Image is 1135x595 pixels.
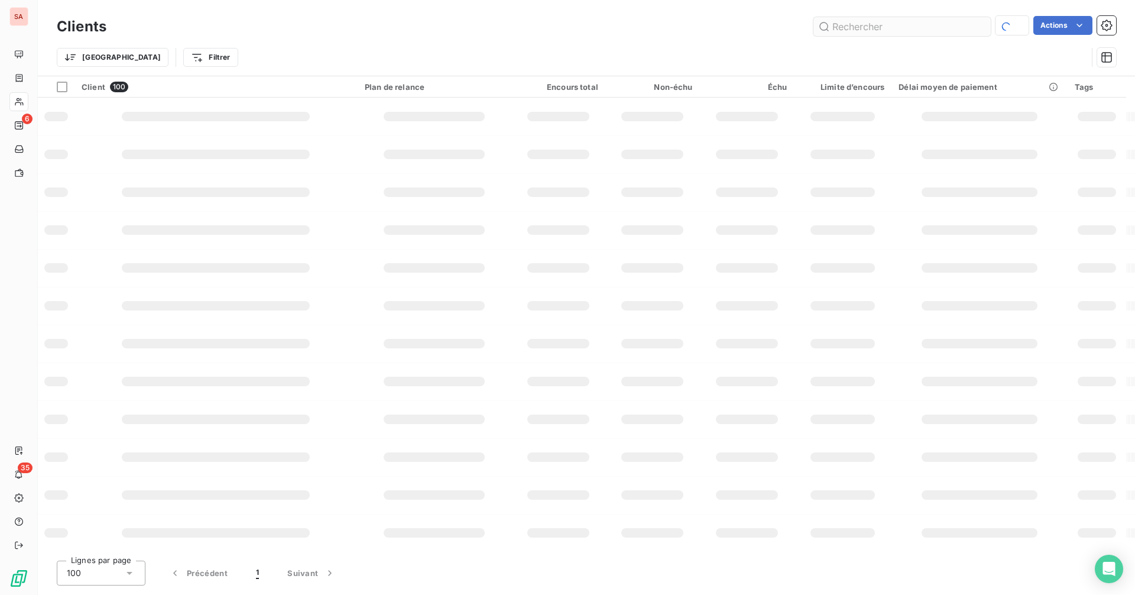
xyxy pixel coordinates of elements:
[9,569,28,588] img: Logo LeanPay
[9,116,28,135] a: 6
[518,82,598,92] div: Encours total
[899,82,1060,92] div: Délai moyen de paiement
[256,567,259,579] span: 1
[242,561,273,586] button: 1
[22,114,33,124] span: 6
[9,7,28,26] div: SA
[155,561,242,586] button: Précédent
[813,17,991,36] input: Rechercher
[612,82,693,92] div: Non-échu
[365,82,504,92] div: Plan de relance
[707,82,787,92] div: Échu
[183,48,238,67] button: Filtrer
[1033,16,1092,35] button: Actions
[67,567,81,579] span: 100
[110,82,128,92] span: 100
[57,48,168,67] button: [GEOGRAPHIC_DATA]
[57,16,106,37] h3: Clients
[1075,82,1119,92] div: Tags
[801,82,884,92] div: Limite d’encours
[82,82,105,92] span: Client
[1095,555,1123,583] div: Open Intercom Messenger
[273,561,350,586] button: Suivant
[18,463,33,473] span: 35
